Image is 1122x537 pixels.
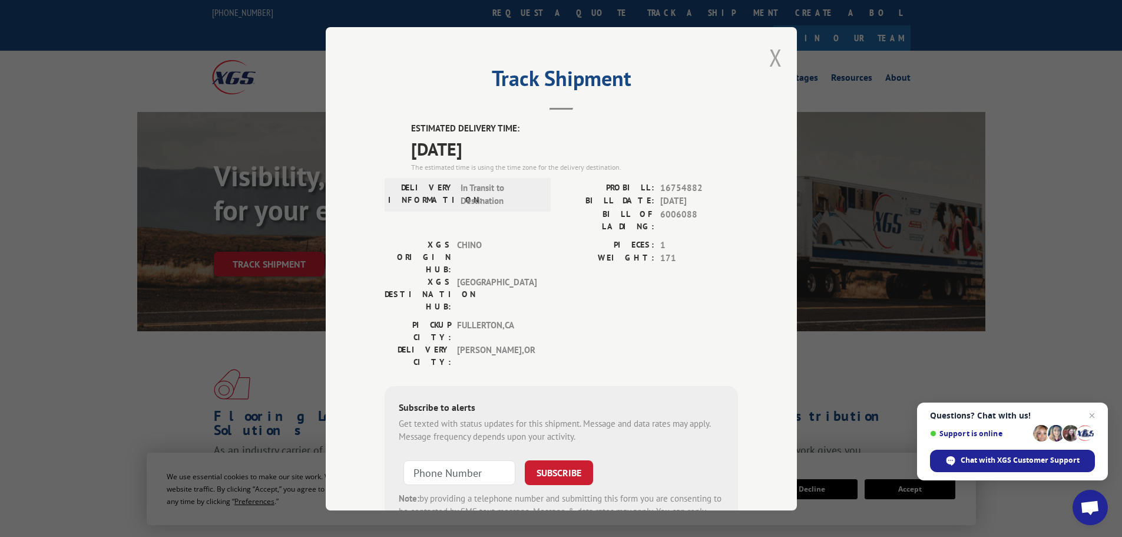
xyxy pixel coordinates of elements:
label: BILL DATE: [561,195,654,208]
label: BILL OF LADING: [561,207,654,232]
label: PIECES: [561,238,654,252]
span: CHINO [457,238,537,275]
label: DELIVERY INFORMATION: [388,181,455,207]
span: Support is online [930,429,1029,438]
span: In Transit to Destination [461,181,540,207]
span: [GEOGRAPHIC_DATA] [457,275,537,312]
strong: Note: [399,492,419,503]
button: Close modal [769,42,782,73]
div: Get texted with status updates for this shipment. Message and data rates may apply. Message frequ... [399,417,724,443]
label: XGS ORIGIN HUB: [385,238,451,275]
div: The estimated time is using the time zone for the delivery destination. [411,162,738,172]
label: PROBILL: [561,181,654,195]
span: 6006088 [660,207,738,232]
input: Phone Number [403,460,515,485]
span: FULLERTON , CA [457,318,537,343]
span: Chat with XGS Customer Support [930,450,1095,472]
label: XGS DESTINATION HUB: [385,275,451,312]
span: [DATE] [660,195,738,208]
span: Chat with XGS Customer Support [961,455,1080,466]
span: [PERSON_NAME] , OR [457,343,537,368]
div: Subscribe to alerts [399,400,724,417]
span: Questions? Chat with us! [930,411,1095,420]
span: 1 [660,238,738,252]
label: WEIGHT: [561,252,654,265]
div: by providing a telephone number and submitting this form you are consenting to be contacted by SM... [399,492,724,532]
label: PICKUP CITY: [385,318,451,343]
h2: Track Shipment [385,70,738,93]
span: 171 [660,252,738,265]
span: 16754882 [660,181,738,195]
label: ESTIMATED DELIVERY TIME: [411,122,738,136]
label: DELIVERY CITY: [385,343,451,368]
span: [DATE] [411,135,738,162]
button: SUBSCRIBE [525,460,593,485]
a: Open chat [1073,490,1108,525]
